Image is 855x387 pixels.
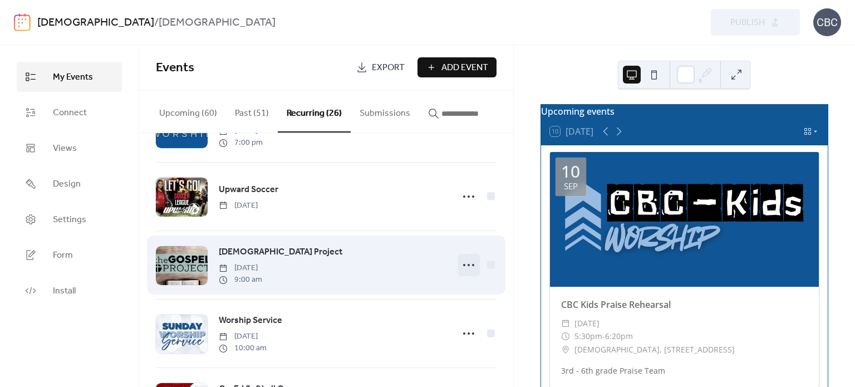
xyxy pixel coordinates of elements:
b: [DEMOGRAPHIC_DATA] [159,12,276,33]
span: Worship Service [219,314,282,327]
span: [DATE] [219,262,262,274]
span: Design [53,178,81,191]
div: Upcoming events [541,105,828,118]
span: [DATE] [219,200,258,212]
a: Upward Soccer [219,183,278,197]
button: Recurring (26) [278,90,351,133]
a: Connect [17,97,122,128]
div: ​ [561,330,570,343]
a: Views [17,133,122,163]
a: Form [17,240,122,270]
a: Export [348,57,413,77]
span: 9:00 am [219,274,262,286]
a: [DEMOGRAPHIC_DATA] [37,12,154,33]
button: Submissions [351,90,419,131]
span: 6:20pm [605,330,633,343]
span: 10:00 am [219,342,267,354]
div: CBC [813,8,841,36]
a: Worship Service [219,313,282,328]
a: Design [17,169,122,199]
span: [DEMOGRAPHIC_DATA], [STREET_ADDRESS] [574,343,735,356]
div: ​ [561,343,570,356]
span: Connect [53,106,87,120]
span: My Events [53,71,93,84]
button: Past (51) [226,90,278,131]
span: Add Event [441,61,488,75]
span: [DATE] [219,331,267,342]
a: My Events [17,62,122,92]
div: 10 [561,163,580,180]
span: Settings [53,213,86,227]
button: Upcoming (60) [150,90,226,131]
span: Upward Soccer [219,183,278,197]
span: 7:00 pm [219,137,263,149]
a: Install [17,276,122,306]
span: [DATE] [574,317,600,330]
span: - [602,330,605,343]
a: Settings [17,204,122,234]
span: Form [53,249,73,262]
img: logo [14,13,31,31]
span: Export [372,61,405,75]
div: 3rd - 6th grade Praise Team [550,365,819,376]
div: CBC Kids Praise Rehearsal [550,298,819,311]
div: ​ [561,317,570,330]
button: Add Event [417,57,497,77]
b: / [154,12,159,33]
span: Events [156,56,194,80]
a: [DEMOGRAPHIC_DATA] Project [219,245,342,259]
span: 5:30pm [574,330,602,343]
span: Install [53,285,76,298]
div: Sep [564,182,578,190]
span: Views [53,142,77,155]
